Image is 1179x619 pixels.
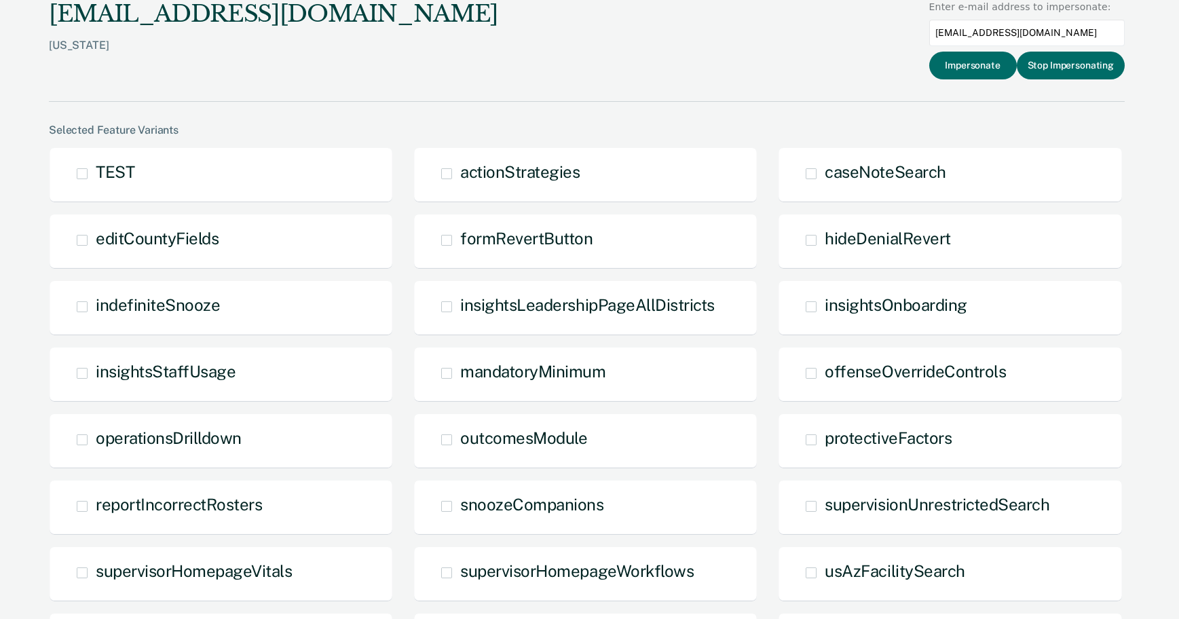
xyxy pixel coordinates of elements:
span: supervisionUnrestrictedSearch [825,495,1049,514]
span: supervisorHomepageVitals [96,561,292,580]
span: insightsLeadershipPageAllDistricts [460,295,715,314]
span: indefiniteSnooze [96,295,220,314]
div: [US_STATE] [49,39,498,73]
span: operationsDrilldown [96,428,242,447]
span: usAzFacilitySearch [825,561,965,580]
div: Selected Feature Variants [49,124,1125,136]
span: protectiveFactors [825,428,952,447]
span: formRevertButton [460,229,593,248]
button: Impersonate [929,52,1017,79]
span: supervisorHomepageWorkflows [460,561,694,580]
button: Stop Impersonating [1017,52,1125,79]
span: editCountyFields [96,229,219,248]
span: mandatoryMinimum [460,362,605,381]
span: hideDenialRevert [825,229,950,248]
span: reportIncorrectRosters [96,495,262,514]
span: actionStrategies [460,162,580,181]
span: TEST [96,162,134,181]
span: outcomesModule [460,428,587,447]
span: caseNoteSearch [825,162,946,181]
span: insightsStaffUsage [96,362,236,381]
span: snoozeCompanions [460,495,603,514]
input: Enter an email to impersonate... [929,20,1125,46]
span: offenseOverrideControls [825,362,1006,381]
span: insightsOnboarding [825,295,967,314]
